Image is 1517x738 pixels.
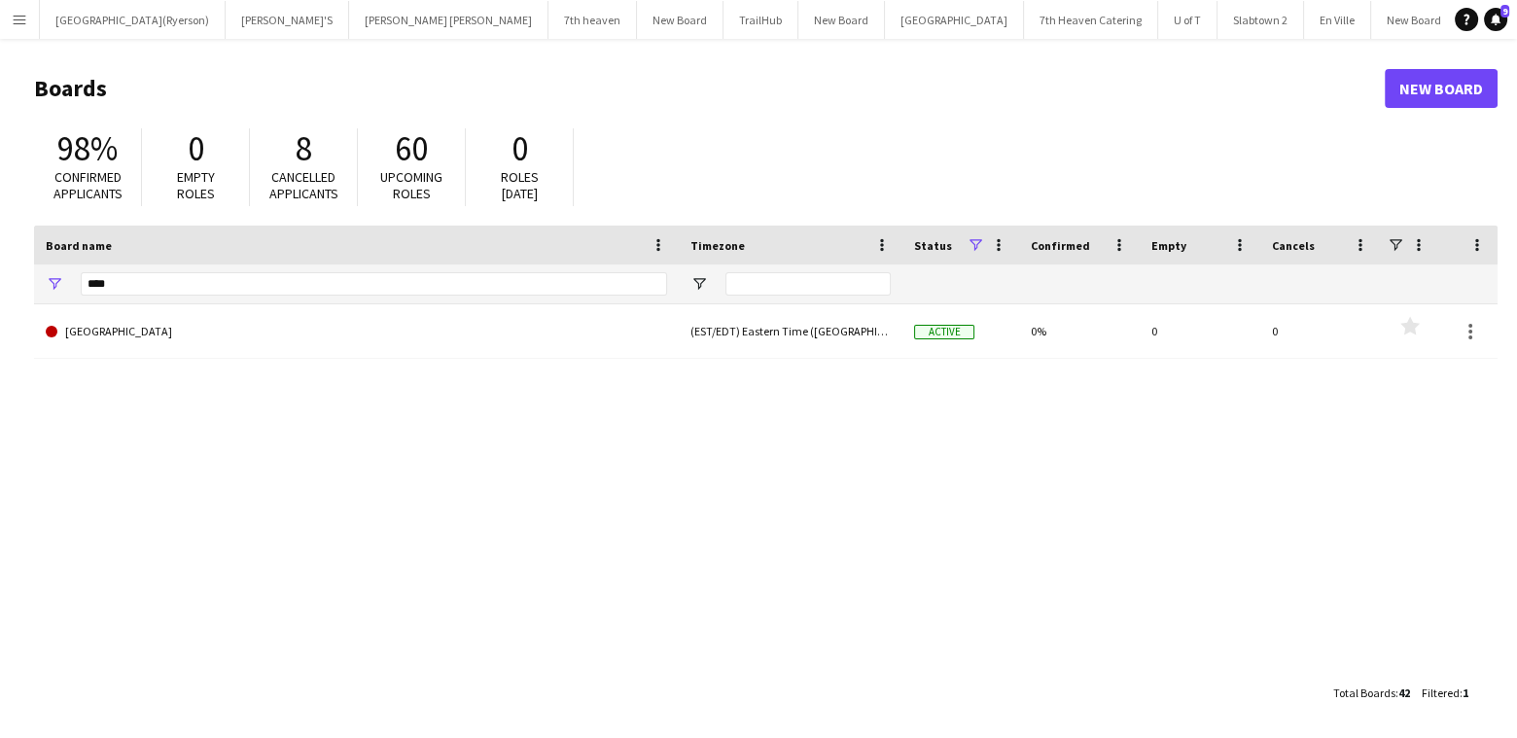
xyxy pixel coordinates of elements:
[1422,685,1460,700] span: Filtered
[1333,685,1395,700] span: Total Boards
[1019,304,1140,358] div: 0%
[725,272,891,296] input: Timezone Filter Input
[40,1,226,39] button: [GEOGRAPHIC_DATA](Ryerson)
[177,168,215,202] span: Empty roles
[81,272,667,296] input: Board name Filter Input
[723,1,798,39] button: TrailHub
[296,127,312,170] span: 8
[226,1,349,39] button: [PERSON_NAME]'S
[1158,1,1217,39] button: U of T
[548,1,637,39] button: 7th heaven
[512,127,528,170] span: 0
[46,238,112,253] span: Board name
[1031,238,1090,253] span: Confirmed
[1151,238,1186,253] span: Empty
[1484,8,1507,31] a: 9
[1422,674,1468,712] div: :
[1217,1,1304,39] button: Slabtown 2
[885,1,1024,39] button: [GEOGRAPHIC_DATA]
[349,1,548,39] button: [PERSON_NAME] [PERSON_NAME]
[914,238,952,253] span: Status
[1398,685,1410,700] span: 42
[1385,69,1498,108] a: New Board
[690,238,745,253] span: Timezone
[1140,304,1260,358] div: 0
[679,304,902,358] div: (EST/EDT) Eastern Time ([GEOGRAPHIC_DATA] & [GEOGRAPHIC_DATA])
[57,127,118,170] span: 98%
[1333,674,1410,712] div: :
[914,325,974,339] span: Active
[188,127,204,170] span: 0
[1024,1,1158,39] button: 7th Heaven Catering
[1272,238,1315,253] span: Cancels
[1500,5,1509,18] span: 9
[1371,1,1458,39] button: New Board
[34,74,1385,103] h1: Boards
[637,1,723,39] button: New Board
[690,275,708,293] button: Open Filter Menu
[269,168,338,202] span: Cancelled applicants
[46,304,667,359] a: [GEOGRAPHIC_DATA]
[1260,304,1381,358] div: 0
[1463,685,1468,700] span: 1
[53,168,123,202] span: Confirmed applicants
[1304,1,1371,39] button: En Ville
[46,275,63,293] button: Open Filter Menu
[380,168,442,202] span: Upcoming roles
[501,168,539,202] span: Roles [DATE]
[798,1,885,39] button: New Board
[395,127,428,170] span: 60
